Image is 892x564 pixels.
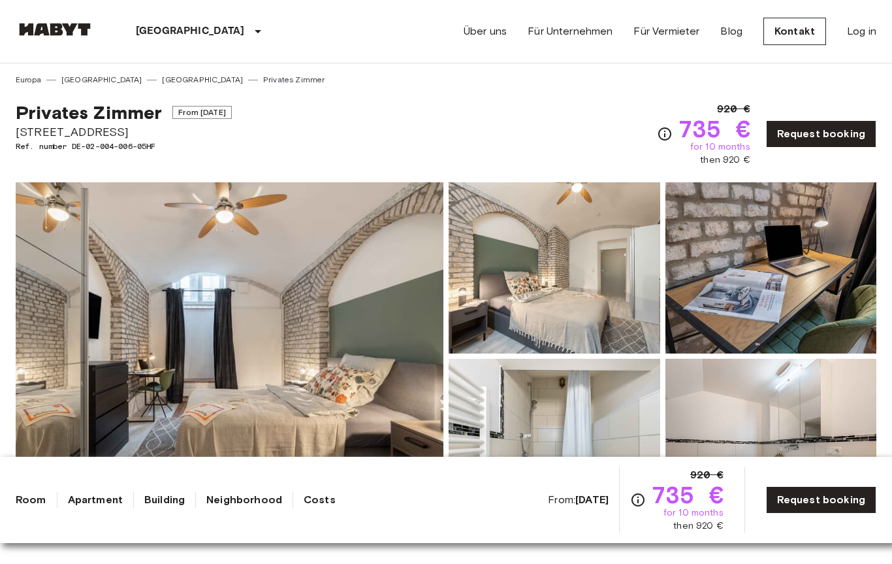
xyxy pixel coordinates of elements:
span: for 10 months [663,506,724,520]
span: for 10 months [690,141,750,154]
a: Request booking [766,486,876,514]
img: Marketing picture of unit DE-02-004-006-05HF [16,182,443,530]
a: Costs [304,492,336,508]
span: 735 € [651,483,724,506]
span: From [DATE] [172,106,232,119]
img: Habyt [16,23,94,36]
span: 920 € [717,101,750,117]
a: Neighborhood [206,492,282,508]
a: Für Vermieter [633,24,699,39]
a: Building [144,492,185,508]
a: Apartment [68,492,123,508]
a: Über uns [464,24,507,39]
img: Picture of unit DE-02-004-006-05HF [449,182,660,354]
img: Picture of unit DE-02-004-006-05HF [449,359,660,530]
span: 735 € [678,117,750,141]
a: [GEOGRAPHIC_DATA] [61,74,142,86]
a: Privates Zimmer [263,74,325,86]
span: then 920 € [700,154,750,167]
span: then 920 € [673,520,724,533]
p: [GEOGRAPHIC_DATA] [136,24,245,39]
span: [STREET_ADDRESS] [16,124,232,141]
a: Blog [720,24,742,39]
a: Kontakt [763,18,826,45]
a: Log in [847,24,876,39]
a: [GEOGRAPHIC_DATA] [162,74,243,86]
a: Für Unternehmen [528,24,613,39]
svg: Check cost overview for full price breakdown. Please note that discounts apply to new joiners onl... [630,492,646,508]
span: From: [548,493,609,507]
img: Picture of unit DE-02-004-006-05HF [665,359,877,530]
span: Privates Zimmer [16,101,162,124]
a: Request booking [766,120,876,148]
span: Ref. number DE-02-004-006-05HF [16,141,232,152]
span: 920 € [690,467,724,483]
a: Room [16,492,46,508]
img: Picture of unit DE-02-004-006-05HF [665,182,877,354]
a: Europa [16,74,41,86]
b: [DATE] [575,493,609,506]
svg: Check cost overview for full price breakdown. Please note that discounts apply to new joiners onl... [657,126,673,142]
